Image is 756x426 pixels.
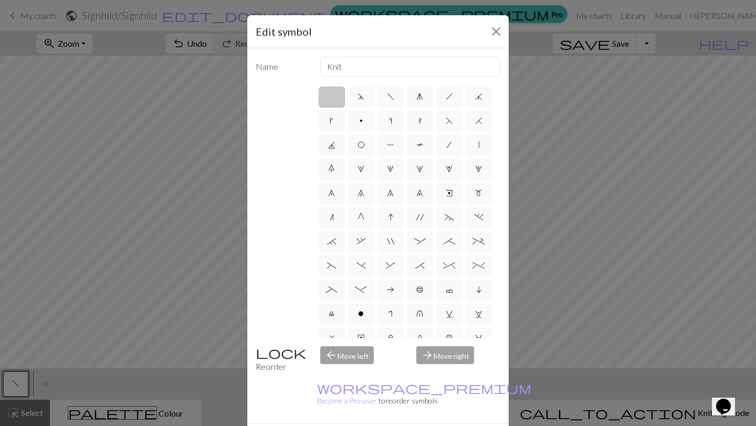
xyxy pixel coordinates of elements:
span: t [418,116,422,125]
span: 6 [328,189,335,197]
span: 3 [416,165,423,173]
h5: Edit symbol [256,24,312,39]
span: x [329,334,334,342]
span: 9 [416,189,423,197]
span: p [360,116,363,125]
span: A [417,334,423,342]
span: workspace_premium [317,380,531,395]
span: r [388,310,392,318]
span: i [476,285,481,294]
span: O [358,141,365,149]
button: Close [488,23,505,40]
span: & [386,261,395,270]
span: B [446,334,453,342]
label: Name [249,57,314,77]
span: ~ [445,213,454,221]
span: | [478,141,479,149]
span: ` [327,237,337,246]
span: _ [325,285,338,294]
span: C [475,334,482,342]
span: c [446,285,453,294]
span: w [475,310,482,318]
span: 5 [475,165,482,173]
div: Reorder [249,346,314,373]
span: . [474,213,484,221]
span: 4 [446,165,453,173]
span: 2 [387,165,394,173]
span: I [388,213,393,221]
span: G [358,213,364,221]
iframe: chat widget [712,384,745,416]
span: ( [327,261,337,270]
span: f [387,92,394,101]
span: " [387,237,394,246]
span: u [416,310,423,318]
span: 8 [387,189,394,197]
span: l [329,310,334,318]
span: 1 [358,165,364,173]
span: P [387,141,394,149]
span: H [475,116,482,125]
span: h [446,92,453,101]
span: v [446,310,453,318]
span: b [416,285,424,294]
span: - [355,285,367,294]
span: n [330,213,334,221]
small: to reorder symbols [317,384,531,405]
span: 7 [358,189,364,197]
span: j [475,92,482,101]
span: m [475,189,482,197]
span: / [447,141,451,149]
span: + [472,237,485,246]
span: J [328,141,335,149]
span: ) [356,261,366,270]
span: g [416,92,423,101]
span: ' [416,213,424,221]
span: : [414,237,426,246]
span: T [416,141,424,149]
span: ^ [443,261,455,270]
span: s [388,116,392,125]
span: y [358,334,365,342]
span: 0 [328,165,335,173]
span: d [358,92,365,101]
a: Become a Pro user [317,384,531,405]
span: a [387,285,394,294]
span: e [446,189,453,197]
span: o [358,310,364,318]
span: , [356,237,366,246]
span: % [472,261,485,270]
span: k [330,116,333,125]
span: F [446,116,453,125]
span: ; [443,237,455,246]
span: z [388,334,393,342]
